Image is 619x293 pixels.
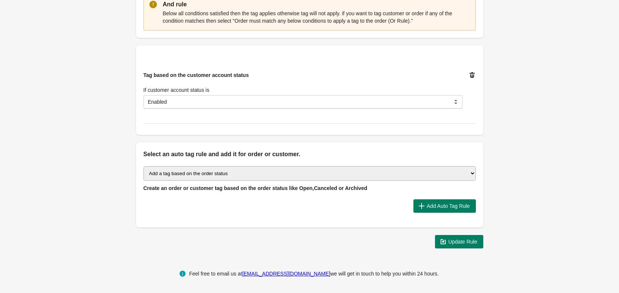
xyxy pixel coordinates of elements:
button: Add Auto Tag Rule [413,199,476,213]
h2: Select an auto tag rule and add it for order or customer. [144,150,476,159]
a: [EMAIL_ADDRESS][DOMAIN_NAME] [242,271,330,277]
span: Update Rule [448,239,477,245]
span: Tag based on the customer account status [144,72,249,78]
span: Add Auto Tag Rule [427,203,470,209]
label: If customer account status is [144,86,209,94]
button: Update Rule [435,235,483,248]
span: Create an order or customer tag based on the order status like Open,Canceled or Archived [144,185,367,191]
div: Feel free to email us at we will get in touch to help you within 24 hours. [189,269,439,278]
p: Below all conditions satisfied then the tag applies otherwise tag will not apply. if you want to ... [163,10,470,25]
